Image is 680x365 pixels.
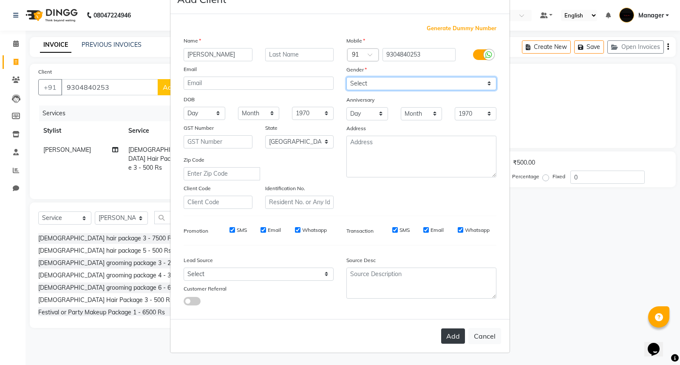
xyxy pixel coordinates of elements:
label: Transaction [346,227,374,235]
input: GST Number [184,135,252,148]
input: Resident No. or Any Id [265,196,334,209]
label: SMS [237,226,247,234]
button: Cancel [468,328,501,344]
label: DOB [184,96,195,103]
span: Generate Dummy Number [427,24,496,33]
input: First Name [184,48,252,61]
input: Email [184,77,334,90]
input: Last Name [265,48,334,61]
label: Address [346,125,366,132]
label: State [265,124,278,132]
iframe: chat widget [644,331,671,356]
label: Promotion [184,227,208,235]
label: Client Code [184,185,211,192]
label: Lead Source [184,257,213,264]
label: Email [184,66,197,73]
label: Anniversary [346,96,374,104]
label: Mobile [346,37,365,45]
label: Whatsapp [465,226,490,234]
label: Customer Referral [184,285,227,293]
label: GST Number [184,124,214,132]
input: Enter Zip Code [184,167,260,180]
label: Email [268,226,281,234]
input: Client Code [184,196,252,209]
label: Email [431,226,444,234]
label: Whatsapp [302,226,327,234]
label: Name [184,37,201,45]
label: Identification No. [265,185,305,192]
label: SMS [399,226,410,234]
input: Mobile [382,48,456,61]
label: Zip Code [184,156,204,164]
label: Source Desc [346,257,376,264]
button: Add [441,328,465,344]
label: Gender [346,66,367,74]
